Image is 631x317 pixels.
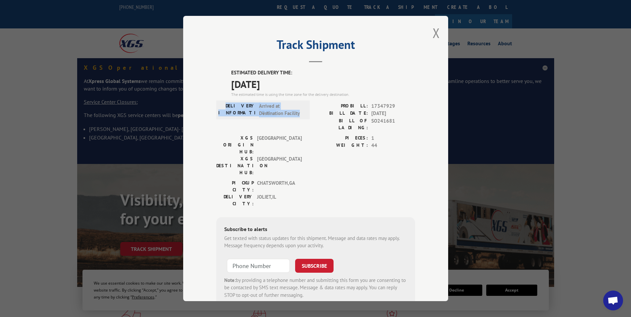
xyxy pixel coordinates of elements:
[224,235,407,250] div: Get texted with status updates for this shipment. Message and data rates may apply. Message frequ...
[259,102,304,117] span: Arrived at Destination Facility
[231,77,415,92] span: [DATE]
[295,259,334,273] button: SUBSCRIBE
[316,117,368,131] label: BILL OF LADING:
[224,277,236,283] strong: Note:
[316,135,368,142] label: PIECES:
[371,142,415,149] span: 44
[224,277,407,299] div: by providing a telephone number and submitting this form you are consenting to be contacted by SM...
[371,117,415,131] span: SO241681
[231,92,415,98] div: The estimated time is using the time zone for the delivery destination.
[257,193,302,207] span: JOLIET , IL
[316,142,368,149] label: WEIGHT:
[257,155,302,176] span: [GEOGRAPHIC_DATA]
[316,102,368,110] label: PROBILL:
[216,135,254,155] label: XGS ORIGIN HUB:
[371,102,415,110] span: 17347929
[216,40,415,53] h2: Track Shipment
[257,179,302,193] span: CHATSWORTH , GA
[216,193,254,207] label: DELIVERY CITY:
[371,110,415,117] span: [DATE]
[216,179,254,193] label: PICKUP CITY:
[371,135,415,142] span: 1
[227,259,290,273] input: Phone Number
[224,225,407,235] div: Subscribe to alerts
[316,110,368,117] label: BILL DATE:
[603,291,623,310] a: Open chat
[231,69,415,77] label: ESTIMATED DELIVERY TIME:
[218,102,256,117] label: DELIVERY INFORMATION:
[433,24,440,42] button: Close modal
[257,135,302,155] span: [GEOGRAPHIC_DATA]
[216,155,254,176] label: XGS DESTINATION HUB:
